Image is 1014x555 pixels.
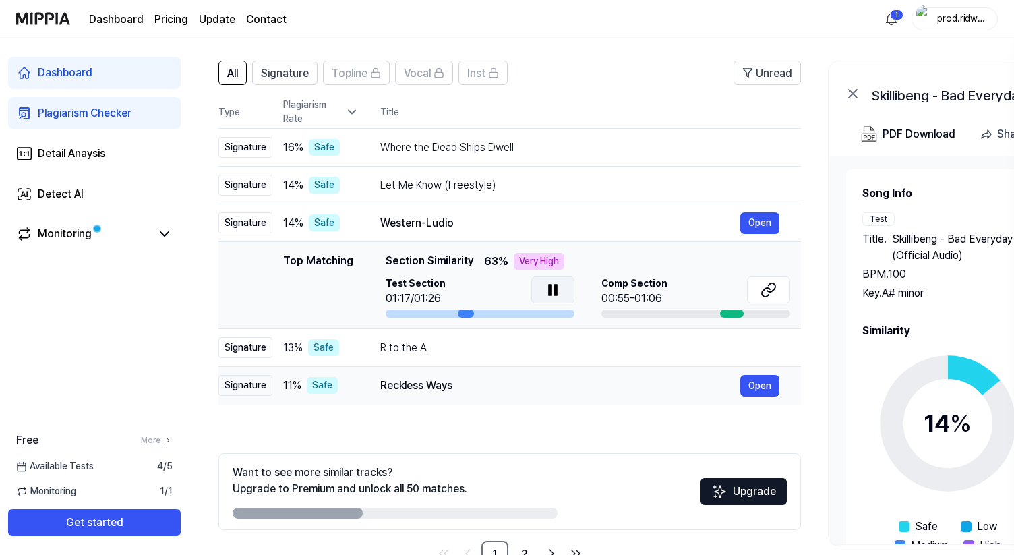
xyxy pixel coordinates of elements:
[881,8,902,30] button: 알림1
[380,96,801,128] th: Title
[601,276,667,291] span: Comp Section
[309,177,340,194] div: Safe
[386,291,446,307] div: 01:17/01:26
[380,340,779,356] div: R to the A
[380,215,740,231] div: Western-Ludio
[883,11,899,27] img: 알림
[890,9,903,20] div: 1
[977,519,997,535] span: Low
[858,121,958,148] button: PDF Download
[283,378,301,394] span: 11 %
[16,226,151,242] a: Monitoring
[386,276,446,291] span: Test Section
[16,484,76,498] span: Monitoring
[218,137,272,158] div: Signature
[862,231,887,264] span: Title .
[740,212,779,234] button: Open
[8,138,181,170] a: Detail Anaysis
[218,61,247,85] button: All
[711,484,727,500] img: Sparkles
[38,65,92,81] div: Dashboard
[233,465,467,497] div: Want to see more similar tracks? Upgrade to Premium and unlock all 50 matches.
[283,253,353,318] div: Top Matching
[8,178,181,210] a: Detect AI
[8,57,181,89] a: Dashboard
[38,226,92,242] div: Monitoring
[883,125,955,143] div: PDF Download
[252,61,318,85] button: Signature
[218,96,272,129] th: Type
[16,459,94,473] span: Available Tests
[323,61,390,85] button: Topline
[38,146,105,162] div: Detail Anaysis
[8,97,181,129] a: Plagiarism Checker
[386,253,473,270] span: Section Similarity
[160,484,173,498] span: 1 / 1
[980,537,1001,554] span: High
[16,432,38,448] span: Free
[380,140,779,156] div: Where the Dead Ships Dwell
[218,175,272,196] div: Signature
[861,126,877,142] img: PDF Download
[467,65,485,82] span: Inst
[734,61,801,85] button: Unread
[916,5,932,32] img: profile
[38,186,84,202] div: Detect AI
[862,212,895,226] div: Test
[199,11,235,28] a: Update
[404,65,431,82] span: Vocal
[380,177,779,194] div: Let Me Know (Freestyle)
[283,140,303,156] span: 16 %
[141,434,173,446] a: More
[309,139,340,156] div: Safe
[283,340,303,356] span: 13 %
[218,212,272,233] div: Signature
[38,105,131,121] div: Plagiarism Checker
[283,98,359,126] div: Plagiarism Rate
[307,377,338,394] div: Safe
[700,490,787,502] a: SparklesUpgrade
[740,375,779,397] button: Open
[700,478,787,505] button: Upgrade
[924,405,972,442] div: 14
[514,253,564,270] div: Very High
[915,519,938,535] span: Safe
[218,375,272,396] div: Signature
[8,509,181,536] button: Get started
[380,378,740,394] div: Reckless Ways
[283,215,303,231] span: 14 %
[227,65,238,82] span: All
[911,537,949,554] span: Medium
[458,61,508,85] button: Inst
[246,11,287,28] a: Contact
[950,409,972,438] span: %
[309,214,340,231] div: Safe
[154,11,188,28] a: Pricing
[283,177,303,194] span: 14 %
[936,11,989,26] div: prod.ridwaan
[89,11,144,28] a: Dashboard
[484,254,508,270] span: 63 %
[218,337,272,358] div: Signature
[261,65,309,82] span: Signature
[308,339,339,356] div: Safe
[912,7,998,30] button: profileprod.ridwaan
[756,65,792,82] span: Unread
[601,291,667,307] div: 00:55-01:06
[332,65,367,82] span: Topline
[157,459,173,473] span: 4 / 5
[395,61,453,85] button: Vocal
